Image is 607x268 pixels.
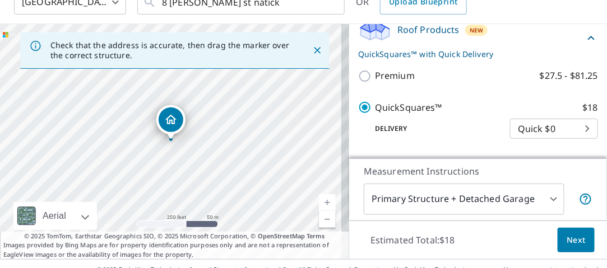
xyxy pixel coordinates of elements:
p: Measurement Instructions [364,164,592,178]
div: Dropped pin, building 1, Residential property, 8 Nelson St Natick, MA 01760 [156,105,186,140]
a: Current Level 17, Zoom Out [319,211,336,228]
div: Aerial [13,202,97,230]
p: QuickSquares™ with Quick Delivery [358,48,585,60]
p: Roof Products [397,23,460,36]
p: $18 [583,101,598,115]
span: Your report will include the primary structure and a detached garage if one exists. [579,192,592,206]
p: $13.75 [570,157,598,171]
a: OpenStreetMap [258,232,305,240]
button: Close [310,43,325,58]
p: QuickSquares™ [375,101,442,115]
p: Gutter [375,157,404,171]
div: Primary Structure + Detached Garage [364,184,564,215]
span: New [470,26,484,35]
p: Delivery [358,124,510,134]
div: Roof ProductsNewQuickSquares™ with Quick Delivery [358,16,598,60]
span: © 2025 TomTom, Earthstar Geographics SIO, © 2025 Microsoft Corporation, © [24,232,325,241]
p: $27.5 - $81.25 [540,69,598,83]
a: Current Level 17, Zoom In [319,194,336,211]
p: Premium [375,69,415,83]
p: Check that the address is accurate, then drag the marker over the correct structure. [50,40,292,60]
span: Next [567,233,586,247]
div: Aerial [39,202,69,230]
button: Next [558,228,595,253]
p: Estimated Total: $18 [362,228,464,252]
a: Terms [307,232,325,240]
div: Quick $0 [510,113,598,144]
